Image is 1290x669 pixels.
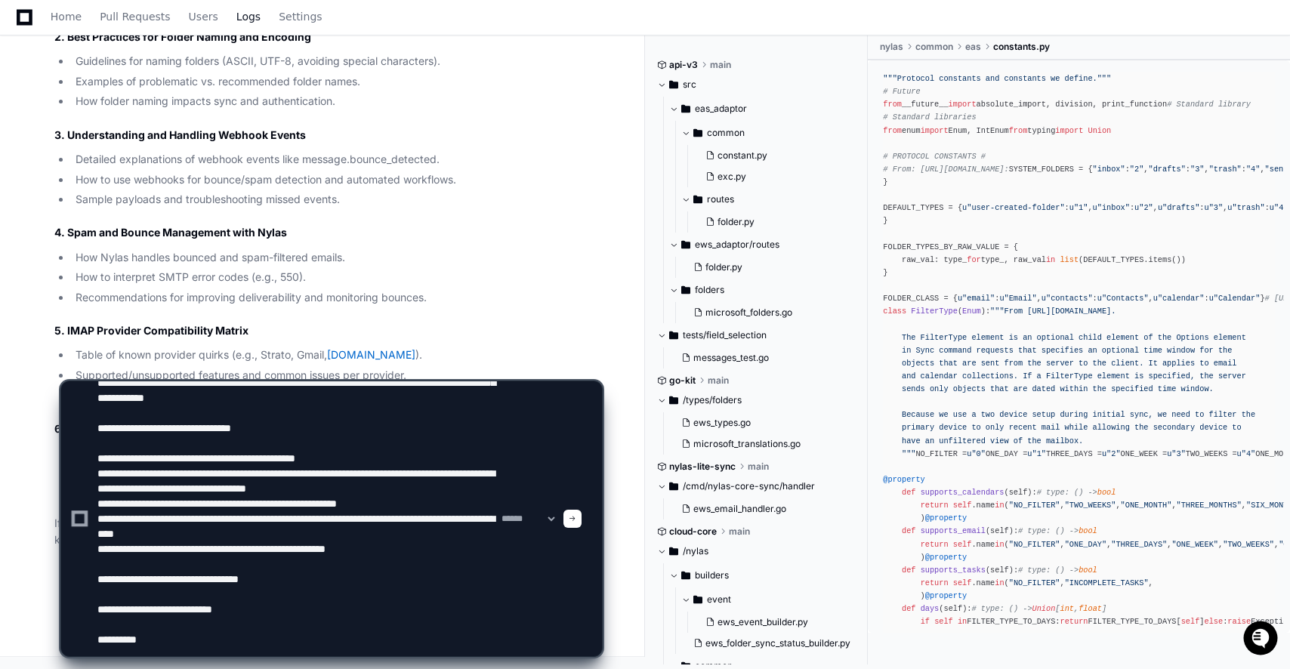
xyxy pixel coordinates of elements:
[71,289,602,307] li: Recommendations for improving deliverability and monitoring bounces.
[707,127,745,139] span: common
[883,126,902,135] span: from
[681,100,690,118] svg: Directory
[1042,294,1093,303] span: u"contacts"
[71,249,602,267] li: How Nylas handles bounced and spam-filtered emails.
[883,74,1111,83] span: """Protocol constants and constants we define."""
[718,150,767,162] span: constant.py
[710,59,731,71] span: main
[883,87,920,96] span: # Future
[1046,255,1055,264] span: in
[718,216,755,228] span: folder.py
[949,100,977,109] span: import
[967,255,980,264] span: for
[880,41,903,53] span: nylas
[695,239,779,251] span: ews_adaptor/routes
[883,307,1255,458] span: """From [URL][DOMAIN_NAME]. The FilterType element is an optional child element of the Options el...
[695,284,724,296] span: folders
[962,203,1065,212] span: u"user-created-folder"
[51,128,191,140] div: We're available if you need us!
[993,41,1050,53] span: constants.py
[51,12,82,21] span: Home
[1009,126,1028,135] span: from
[699,145,847,166] button: constant.py
[915,41,953,53] span: common
[1134,203,1153,212] span: u"2"
[657,72,856,97] button: src
[883,307,906,316] span: class
[1270,203,1288,212] span: u"4"
[669,326,678,344] svg: Directory
[71,53,602,70] li: Guidelines for naming folders (ASCII, UTF-8, avoiding special characters).
[1069,203,1088,212] span: u"1"
[71,347,602,364] li: Table of known provider quirks (e.g., Strato, Gmail, ).
[236,12,261,21] span: Logs
[1093,203,1130,212] span: u"inbox"
[883,165,1008,174] span: # From: [URL][DOMAIN_NAME]:
[681,121,856,145] button: common
[999,294,1036,303] span: u"Email"
[911,307,958,316] span: FilterType
[71,73,602,91] li: Examples of problematic vs. recommended folder names.
[71,93,602,110] li: How folder naming impacts sync and authentication.
[1093,165,1125,174] span: "inbox"
[15,60,275,85] div: Welcome
[327,348,415,361] a: [DOMAIN_NAME]
[54,128,602,143] h2: 3. Understanding and Handling Webhook Events
[54,323,602,338] h2: 5. IMAP Provider Compatibility Matrix
[1227,203,1264,212] span: u"trash"
[669,97,856,121] button: eas_adaptor
[718,171,746,183] span: exc.py
[1242,619,1282,660] iframe: Open customer support
[965,41,981,53] span: eas
[699,166,847,187] button: exc.py
[1149,165,1186,174] span: "drafts"
[687,257,847,278] button: folder.py
[15,113,42,140] img: 1736555170064-99ba0984-63c1-480f-8ee9-699278ef63ed
[883,113,976,122] span: # Standard libraries
[699,211,847,233] button: folder.py
[657,323,856,347] button: tests/field_selection
[100,12,170,21] span: Pull Requests
[681,187,856,211] button: routes
[279,12,322,21] span: Settings
[1153,294,1205,303] span: u"calendar"
[1158,203,1199,212] span: u"drafts"
[681,236,690,254] svg: Directory
[1088,126,1111,135] span: Union
[675,347,847,368] button: messages_test.go
[883,152,986,161] span: # PROTOCOL CONSTANTS #
[1209,294,1261,303] span: u"Calendar"
[106,158,183,170] a: Powered byPylon
[1246,165,1260,174] span: "4"
[54,225,602,240] h2: 4. Spam and Bounce Management with Nylas
[54,29,602,45] h2: 2. Best Practices for Folder Naming and Encoding
[71,151,602,168] li: Detailed explanations of webhook events like message.bounce_detected.
[669,233,856,257] button: ews_adaptor/routes
[683,329,767,341] span: tests/field_selection
[687,302,847,323] button: microsoft_folders.go
[1167,100,1251,109] span: # Standard library
[695,103,747,115] span: eas_adaptor
[669,59,698,71] span: api-v3
[1130,165,1143,174] span: "2"
[1209,165,1242,174] span: "trash"
[71,171,602,189] li: How to use webhooks for bounce/spam detection and automated workflows.
[1205,203,1224,212] span: u"3"
[962,307,981,316] span: Enum
[1190,165,1204,174] span: "3"
[71,269,602,286] li: How to interpret SMTP error codes (e.g., 550).
[693,124,702,142] svg: Directory
[51,113,248,128] div: Start new chat
[705,307,792,319] span: microsoft_folders.go
[669,76,678,94] svg: Directory
[150,159,183,170] span: Pylon
[921,126,949,135] span: import
[71,191,602,208] li: Sample payloads and troubleshooting missed events.
[683,79,696,91] span: src
[189,12,218,21] span: Users
[1055,126,1083,135] span: import
[705,261,742,273] span: folder.py
[1097,294,1149,303] span: u"Contacts"
[958,294,995,303] span: u"email"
